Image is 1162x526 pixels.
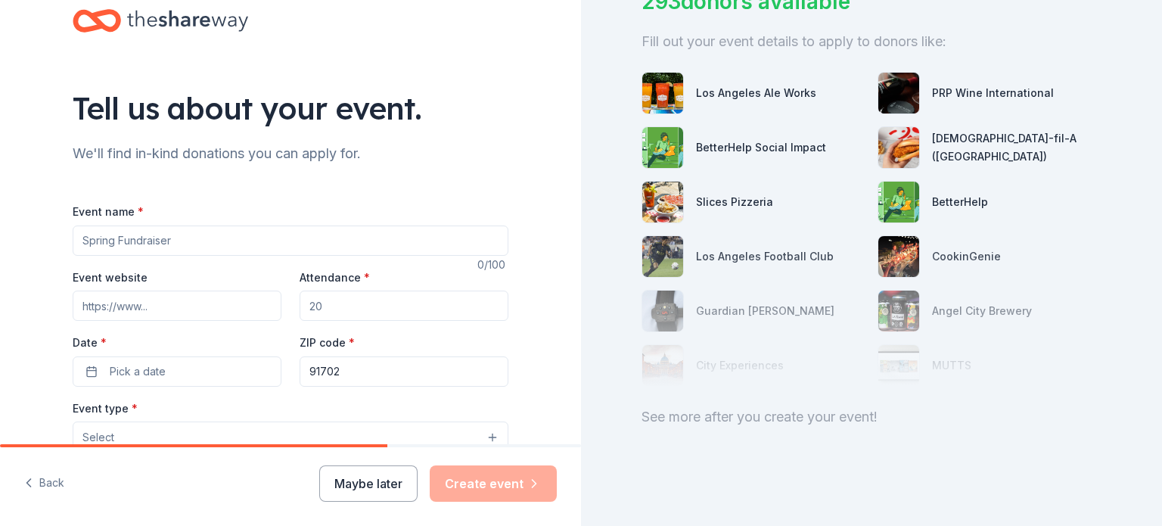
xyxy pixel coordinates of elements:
[82,428,114,447] span: Select
[319,465,418,502] button: Maybe later
[300,356,508,387] input: 12345 (U.S. only)
[73,204,144,219] label: Event name
[878,127,919,168] img: photo for Chick-fil-A (Los Angeles)
[642,405,1101,429] div: See more after you create your event!
[642,30,1101,54] div: Fill out your event details to apply to donors like:
[642,182,683,223] img: photo for Slices Pizzeria
[73,356,281,387] button: Pick a date
[932,193,988,211] div: BetterHelp
[932,84,1054,102] div: PRP Wine International
[73,270,148,285] label: Event website
[642,73,683,114] img: photo for Los Angeles Ale Works
[300,291,508,321] input: 20
[73,422,508,453] button: Select
[24,468,64,500] button: Back
[300,270,370,285] label: Attendance
[73,335,281,350] label: Date
[73,142,508,166] div: We'll find in-kind donations you can apply for.
[73,87,508,129] div: Tell us about your event.
[477,256,508,274] div: 0 /100
[878,182,919,223] img: photo for BetterHelp
[878,73,919,114] img: photo for PRP Wine International
[696,193,773,211] div: Slices Pizzeria
[300,335,355,350] label: ZIP code
[696,139,826,157] div: BetterHelp Social Impact
[110,363,166,381] span: Pick a date
[73,226,508,256] input: Spring Fundraiser
[932,129,1101,166] div: [DEMOGRAPHIC_DATA]-fil-A ([GEOGRAPHIC_DATA])
[696,84,816,102] div: Los Angeles Ale Works
[73,401,138,416] label: Event type
[73,291,281,321] input: https://www...
[642,127,683,168] img: photo for BetterHelp Social Impact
